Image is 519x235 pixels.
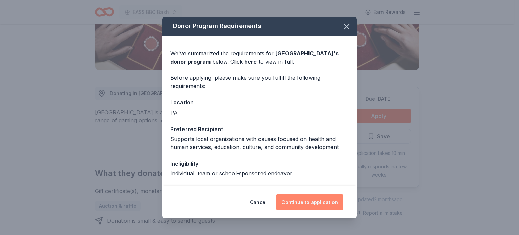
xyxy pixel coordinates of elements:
[170,159,349,168] div: Ineligibility
[250,194,267,210] button: Cancel
[170,109,349,117] div: PA
[170,125,349,134] div: Preferred Recipient
[244,57,257,66] a: here
[170,74,349,90] div: Before applying, please make sure you fulfill the following requirements:
[170,49,349,66] div: We've summarized the requirements for below. Click to view in full.
[170,98,349,107] div: Location
[162,17,357,36] div: Donor Program Requirements
[170,135,349,151] div: Supports local organizations with causes focused on health and human services, education, culture...
[170,169,349,178] div: Individual, team or school-sponsored endeavor
[276,194,343,210] button: Continue to application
